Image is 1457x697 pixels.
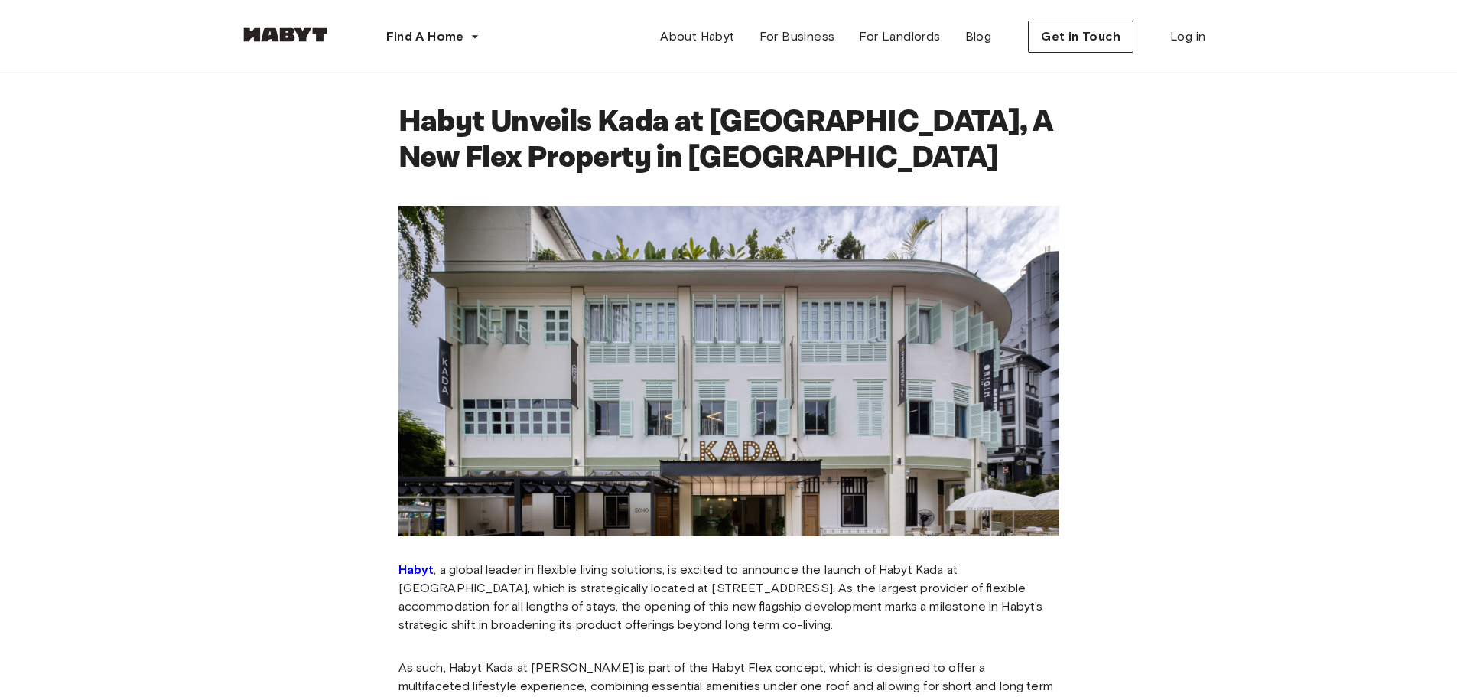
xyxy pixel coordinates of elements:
span: About Habyt [660,28,734,46]
span: For Landlords [859,28,940,46]
a: For Landlords [847,21,952,52]
a: Log in [1158,21,1218,52]
span: Find A Home [386,28,464,46]
button: Find A Home [374,21,492,52]
img: Habyt [239,27,331,42]
h1: Habyt Unveils Kada at [GEOGRAPHIC_DATA], A New Flex Property in [GEOGRAPHIC_DATA] [398,104,1059,175]
a: For Business [747,21,847,52]
span: For Business [759,28,835,46]
p: , a global leader in flexible living solutions, is excited to announce the launch of Habyt Kada a... [398,561,1059,634]
span: Get in Touch [1041,28,1120,46]
span: Log in [1170,28,1205,46]
a: Blog [953,21,1004,52]
button: Get in Touch [1028,21,1133,53]
img: Habyt Unveils Kada at Maxwell, A New Flex Property in Singapore [398,206,1059,536]
a: About Habyt [648,21,746,52]
a: Habyt [398,562,434,577]
span: Blog [965,28,992,46]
